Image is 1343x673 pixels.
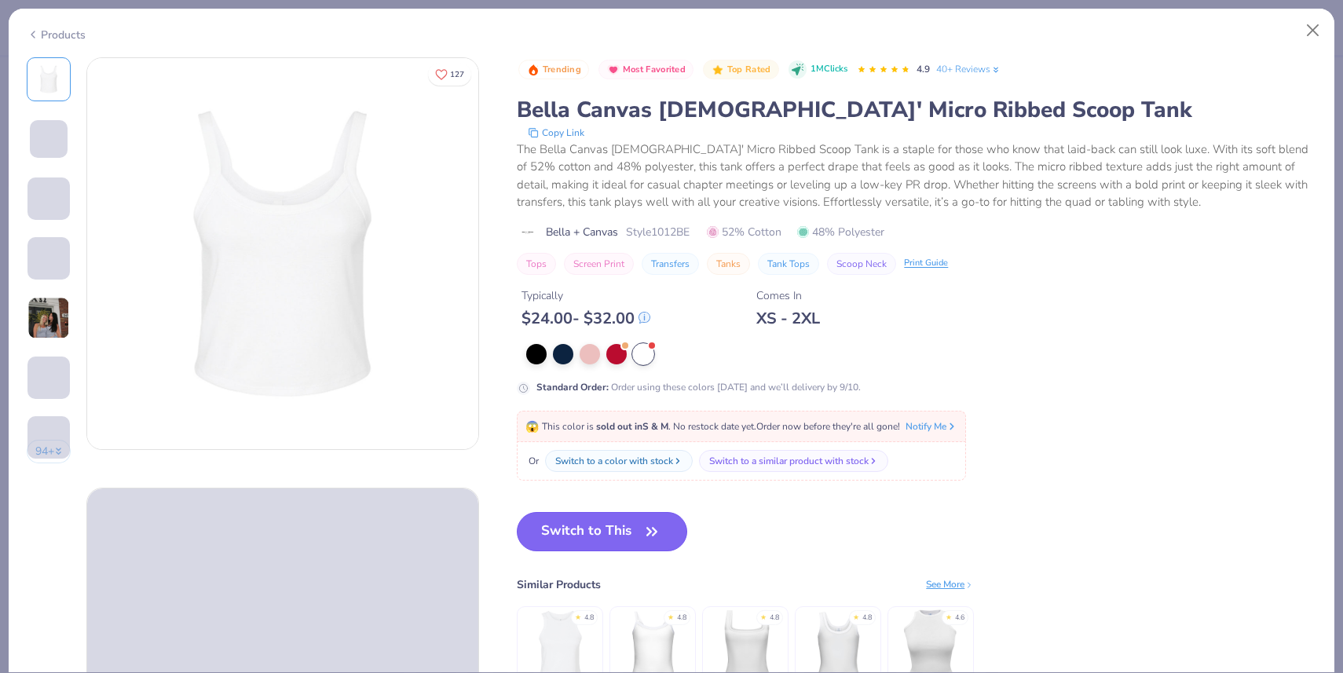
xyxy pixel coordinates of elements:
button: Switch to a similar product with stock [699,450,888,472]
strong: sold out in S & M [596,420,668,433]
button: Tank Tops [758,253,819,275]
button: Close [1298,16,1328,46]
span: This color is . No restock date yet. Order now before they're all gone! [525,420,900,433]
div: See More [926,577,974,591]
button: Screen Print [564,253,634,275]
img: User generated content [27,459,30,501]
div: 4.8 [677,613,686,624]
button: Tops [517,253,556,275]
div: XS - 2XL [756,309,820,328]
button: Like [428,63,471,86]
div: 4.8 [770,613,779,624]
div: ★ [853,613,859,619]
span: Most Favorited [623,65,686,74]
div: 4.9 Stars [857,57,910,82]
div: ★ [575,613,581,619]
div: Print Guide [904,257,948,270]
div: ★ [760,613,767,619]
span: 4.9 [917,63,930,75]
div: $ 24.00 - $ 32.00 [521,309,650,328]
strong: Standard Order : [536,381,609,393]
button: Notify Me [906,419,957,433]
img: User generated content [27,280,30,322]
div: Switch to a similar product with stock [709,454,869,468]
img: User generated content [27,220,30,262]
div: Products [27,27,86,43]
img: Front [87,58,478,449]
span: 127 [450,71,464,79]
div: Comes In [756,287,820,304]
div: ★ [668,613,674,619]
button: Tanks [707,253,750,275]
button: Switch to This [517,512,687,551]
span: Style 1012BE [626,224,690,240]
div: 4.8 [862,613,872,624]
div: Typically [521,287,650,304]
img: User generated content [27,399,30,441]
img: Top Rated sort [712,64,724,76]
button: Scoop Neck [827,253,896,275]
img: Most Favorited sort [607,64,620,76]
span: 52% Cotton [707,224,781,240]
div: Bella Canvas [DEMOGRAPHIC_DATA]' Micro Ribbed Scoop Tank [517,95,1316,125]
button: Badge Button [598,60,693,80]
img: Trending sort [527,64,540,76]
div: 4.6 [955,613,964,624]
button: 94+ [27,440,71,463]
button: Switch to a color with stock [545,450,693,472]
button: Transfers [642,253,699,275]
img: Front [30,60,68,98]
div: ★ [946,613,952,619]
div: 4.8 [584,613,594,624]
span: Or [525,454,539,468]
span: 😱 [525,419,539,434]
span: Trending [543,65,581,74]
a: 40+ Reviews [936,62,1001,76]
div: Order using these colors [DATE] and we’ll delivery by 9/10. [536,380,861,394]
img: User generated content [27,297,70,339]
div: The Bella Canvas [DEMOGRAPHIC_DATA]' Micro Ribbed Scoop Tank is a staple for those who know that ... [517,141,1316,211]
div: Switch to a color with stock [555,454,673,468]
span: 1M Clicks [811,63,847,76]
span: Top Rated [727,65,771,74]
button: copy to clipboard [523,125,589,141]
span: Bella + Canvas [546,224,618,240]
button: Badge Button [703,60,778,80]
div: Similar Products [517,576,601,593]
img: brand logo [517,226,538,239]
button: Badge Button [518,60,589,80]
span: 48% Polyester [797,224,884,240]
